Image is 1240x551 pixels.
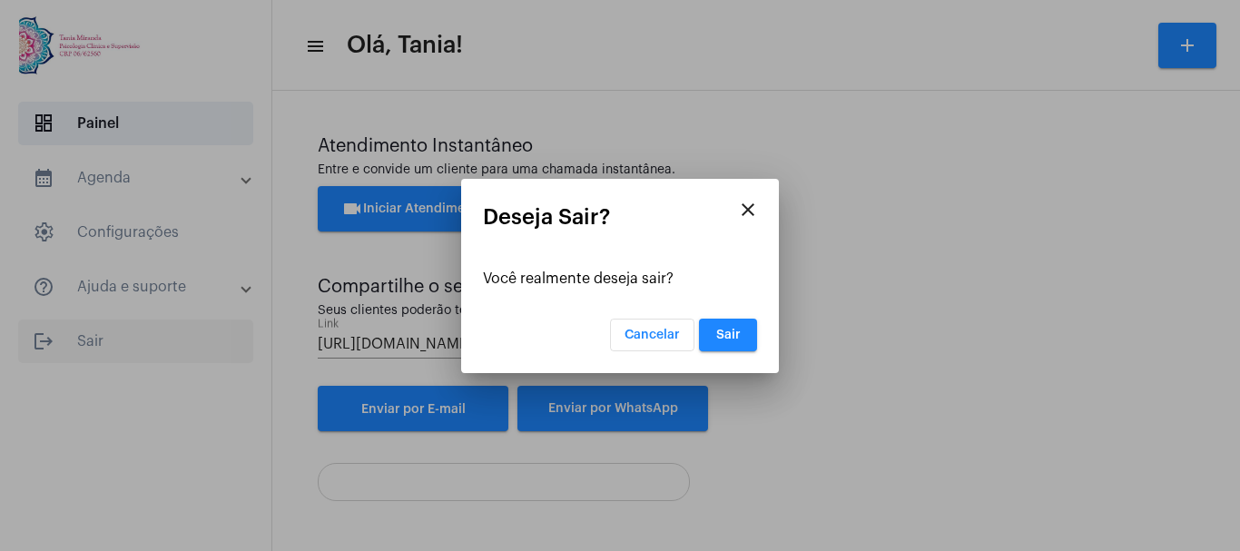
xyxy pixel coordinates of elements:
span: Cancelar [625,329,680,341]
div: Você realmente deseja sair? [483,271,757,287]
button: Sair [699,319,757,351]
mat-card-title: Deseja Sair? [483,205,757,229]
mat-icon: close [737,199,759,221]
span: Sair [716,329,741,341]
button: Cancelar [610,319,694,351]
